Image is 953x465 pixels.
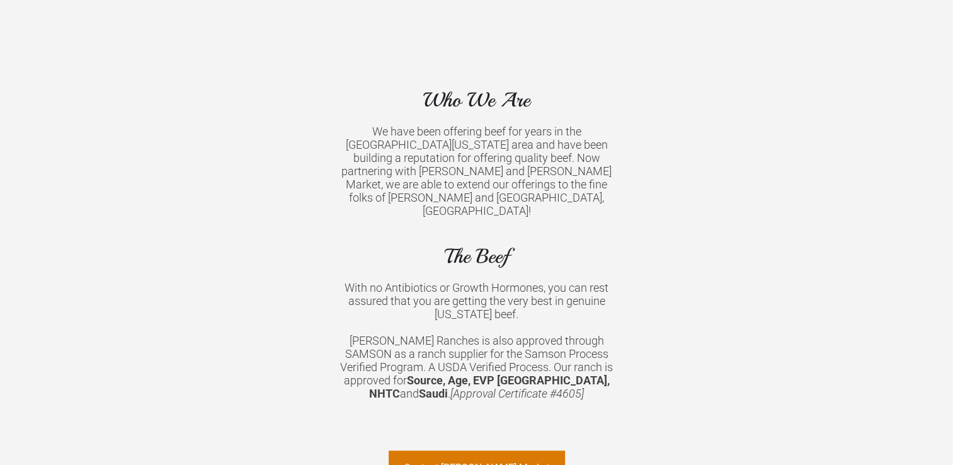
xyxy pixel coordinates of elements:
[369,374,610,400] b: Source, Age, EVP [GEOGRAPHIC_DATA], NHTC
[336,334,617,400] div: [PERSON_NAME] Ranches is also approved through SAMSON as a ranch supplier for the Samson Process ...
[423,88,530,113] span: Who We Are
[336,125,617,217] div: We have been offering beef for years in the [GEOGRAPHIC_DATA][US_STATE] area and have been buildi...
[336,281,617,321] div: With no Antibiotics or Growth Hormones, you can rest assured that you are getting the very best i...
[419,387,448,400] b: Saudi
[336,244,617,269] div: The Beef
[450,387,584,400] i: [Approval Certificate #4605]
